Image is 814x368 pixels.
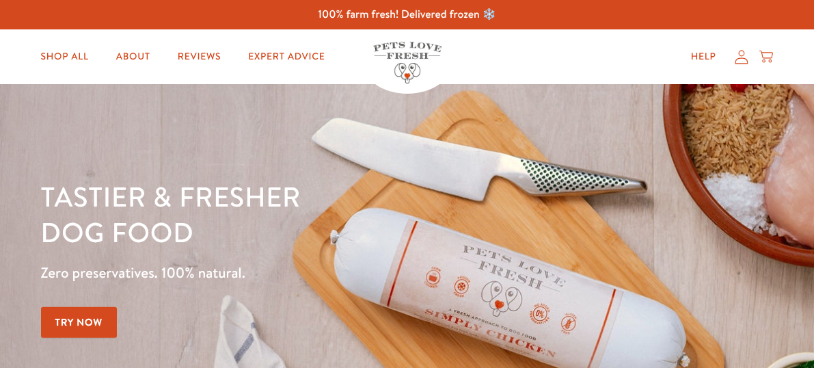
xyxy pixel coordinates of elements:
a: About [105,43,161,70]
a: Shop All [30,43,100,70]
img: Pets Love Fresh [373,42,442,83]
a: Try Now [41,307,118,338]
h1: Tastier & fresher dog food [41,179,530,250]
a: Expert Advice [237,43,336,70]
a: Reviews [167,43,232,70]
a: Help [680,43,727,70]
p: Zero preservatives. 100% natural. [41,261,530,285]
